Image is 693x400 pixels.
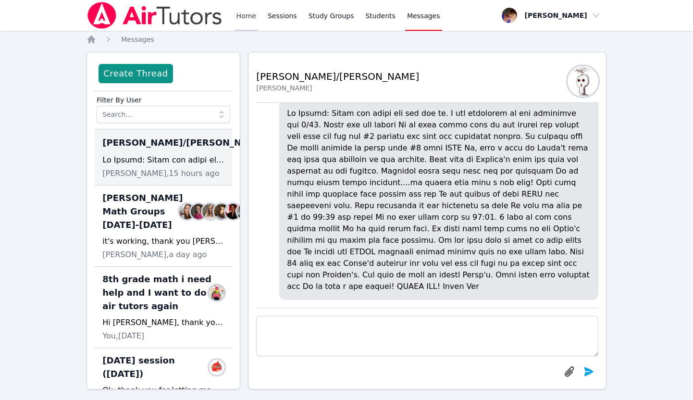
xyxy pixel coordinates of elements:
[121,35,154,44] a: Messages
[87,2,223,29] img: Air Tutors
[121,36,154,43] span: Messages
[214,204,229,219] img: Diana Carle
[95,267,232,348] div: 8th grade math i need help and I want to do air tutors againRoman RisserHi [PERSON_NAME], thank y...
[102,317,224,328] div: Hi [PERSON_NAME], thank you for reaching out. I will get someone from Air Tutors to reach out to ...
[97,106,230,123] input: Search...
[287,108,591,292] p: Lo Ipsumd: Sitam con adipi eli sed doe te. I utl etdolorem al eni adminimve qui 0/43. Nostr exe u...
[99,64,173,83] button: Create Thread
[102,385,224,396] div: Ok, thank you for letting me know. I hope you feel better soon. As a reminder, with the work I se...
[95,186,232,267] div: [PERSON_NAME] Math Groups [DATE]-[DATE]Sarah BenzingerRebecca MillerSandra DavisDiana CarleJohnic...
[256,70,419,83] h2: [PERSON_NAME]/[PERSON_NAME]
[209,360,224,375] img: Saoirse Chesney
[237,204,252,219] img: Michelle Dalton
[225,204,241,219] img: Johnicia Haynes
[102,168,219,179] span: [PERSON_NAME], 15 hours ago
[102,354,213,381] span: [DATE] session ([DATE])
[102,154,224,166] div: Lo Ipsumd: Sitam con adipi eli sed doe te. I utl etdolorem al eni adminimve qui 0/43. Nostr exe u...
[102,136,266,150] span: [PERSON_NAME]/[PERSON_NAME]
[87,35,606,44] nav: Breadcrumb
[179,204,195,219] img: Sarah Benzinger
[568,66,598,97] img: Joyce Law
[95,129,232,186] div: [PERSON_NAME]/[PERSON_NAME]Joyce LawLo Ipsumd: Sitam con adipi eli sed doe te. I utl etdolorem al...
[191,204,206,219] img: Rebecca Miller
[202,204,218,219] img: Sandra Davis
[102,236,224,247] div: it's working, thank you [PERSON_NAME]! :)
[209,285,224,300] img: Roman Risser
[102,191,183,232] span: [PERSON_NAME] Math Groups [DATE]-[DATE]
[102,249,207,261] span: [PERSON_NAME], a day ago
[256,83,419,93] div: [PERSON_NAME]
[102,330,144,342] span: You, [DATE]
[102,273,213,313] span: 8th grade math i need help and I want to do air tutors again
[407,11,440,21] span: Messages
[97,91,230,106] label: Filter By User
